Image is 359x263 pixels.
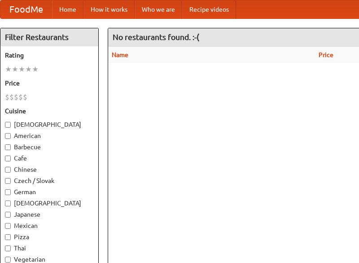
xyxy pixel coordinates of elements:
a: Price [319,51,333,58]
h5: Cuisine [5,107,94,116]
li: $ [14,92,18,102]
li: ★ [32,64,39,74]
label: Thai [5,244,94,253]
label: Barbecue [5,143,94,152]
li: $ [23,92,27,102]
a: FoodMe [0,0,52,18]
input: Czech / Slovak [5,178,11,184]
input: Cafe [5,156,11,161]
input: Pizza [5,234,11,240]
h4: Filter Restaurants [0,28,98,46]
li: ★ [12,64,18,74]
input: Barbecue [5,144,11,150]
label: American [5,131,94,140]
a: Name [112,51,128,58]
li: ★ [5,64,12,74]
h5: Price [5,79,94,88]
input: [DEMOGRAPHIC_DATA] [5,122,11,128]
li: $ [9,92,14,102]
label: Mexican [5,221,94,230]
li: ★ [18,64,25,74]
label: Cafe [5,154,94,163]
a: Home [52,0,83,18]
input: Chinese [5,167,11,173]
input: American [5,133,11,139]
label: Chinese [5,165,94,174]
h5: Rating [5,51,94,60]
input: German [5,189,11,195]
input: Mexican [5,223,11,229]
label: [DEMOGRAPHIC_DATA] [5,120,94,129]
input: Japanese [5,212,11,218]
a: Recipe videos [182,0,236,18]
label: [DEMOGRAPHIC_DATA] [5,199,94,208]
a: Who we are [135,0,182,18]
label: German [5,187,94,196]
label: Czech / Slovak [5,176,94,185]
li: $ [5,92,9,102]
input: Thai [5,245,11,251]
label: Pizza [5,232,94,241]
input: Vegetarian [5,257,11,263]
a: How it works [83,0,135,18]
label: Japanese [5,210,94,219]
li: ★ [25,64,32,74]
input: [DEMOGRAPHIC_DATA] [5,201,11,206]
li: $ [18,92,23,102]
ng-pluralize: No restaurants found. :-( [113,33,199,41]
